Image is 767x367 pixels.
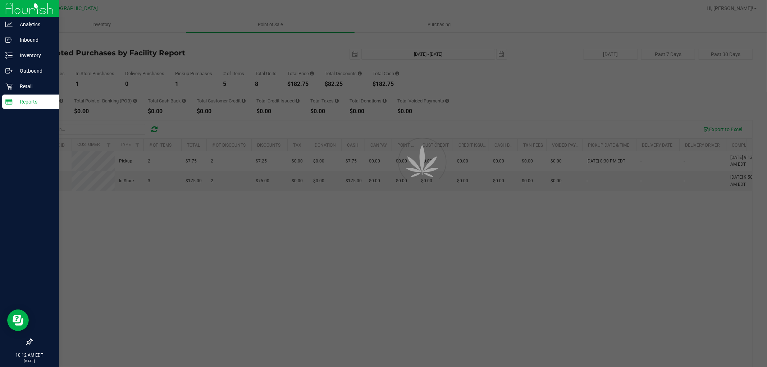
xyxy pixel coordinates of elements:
[3,352,56,358] p: 10:12 AM EDT
[7,309,29,331] iframe: Resource center
[5,36,13,43] inline-svg: Inbound
[5,21,13,28] inline-svg: Analytics
[5,83,13,90] inline-svg: Retail
[13,51,56,60] p: Inventory
[13,97,56,106] p: Reports
[13,20,56,29] p: Analytics
[13,82,56,91] p: Retail
[13,66,56,75] p: Outbound
[3,358,56,364] p: [DATE]
[13,36,56,44] p: Inbound
[5,52,13,59] inline-svg: Inventory
[5,67,13,74] inline-svg: Outbound
[5,98,13,105] inline-svg: Reports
